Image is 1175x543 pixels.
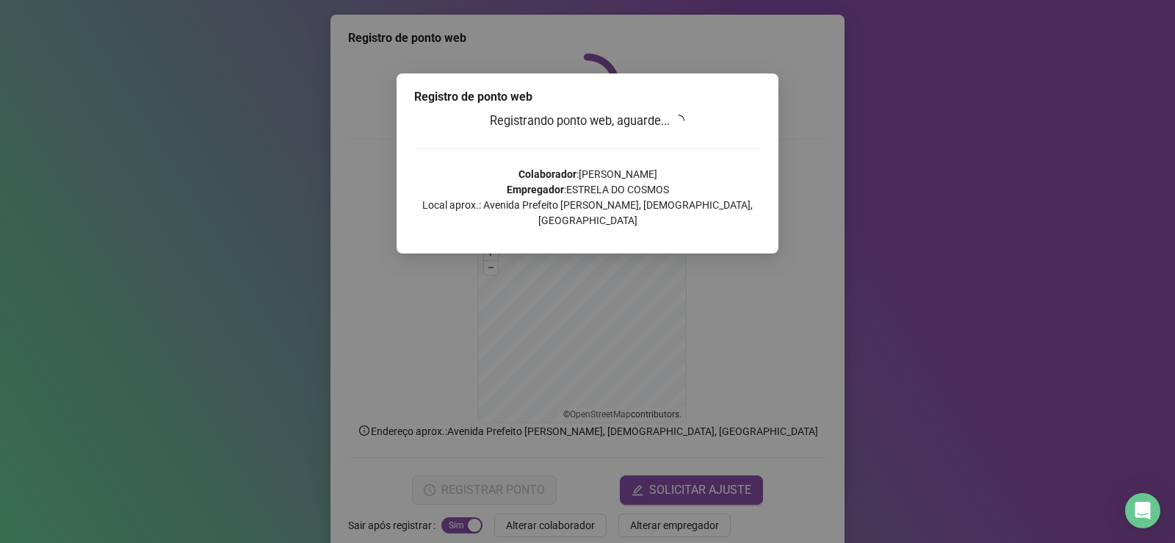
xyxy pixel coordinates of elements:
[507,184,564,195] strong: Empregador
[670,112,687,129] span: loading
[414,112,761,131] h3: Registrando ponto web, aguarde...
[1125,493,1160,528] div: Open Intercom Messenger
[518,168,576,180] strong: Colaborador
[414,88,761,106] div: Registro de ponto web
[414,167,761,229] p: : [PERSON_NAME] : ESTRELA DO COSMOS Local aprox.: Avenida Prefeito [PERSON_NAME], [DEMOGRAPHIC_DA...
